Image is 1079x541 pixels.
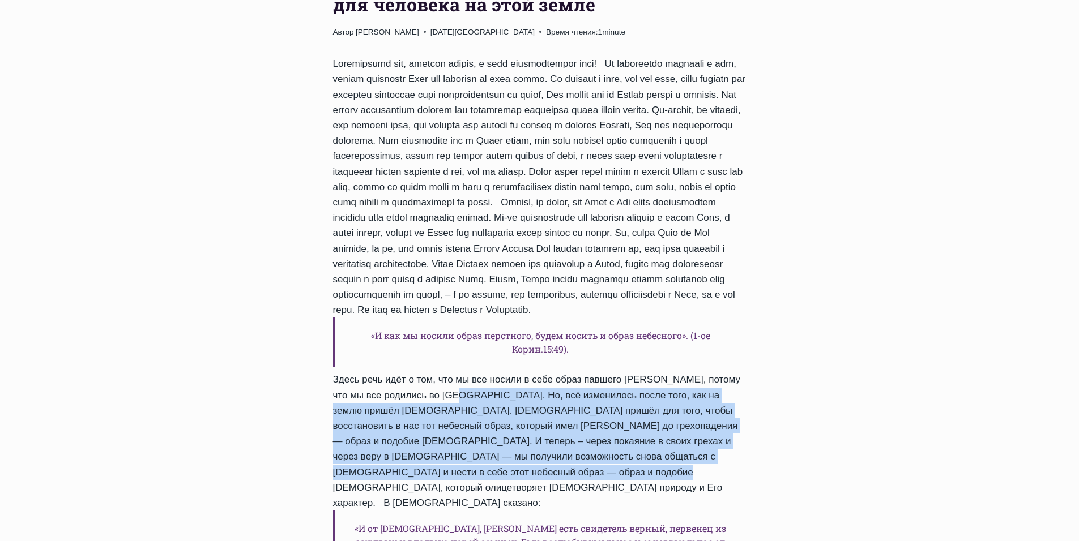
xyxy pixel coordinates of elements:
span: Автор [333,26,354,38]
span: 1 [546,26,625,38]
time: [DATE][GEOGRAPHIC_DATA] [430,26,535,38]
span: minute [602,28,625,36]
span: Время чтения: [546,28,598,36]
a: [PERSON_NAME] [356,28,419,36]
h6: «И как мы носили образ перстного, будем носить и образ небесного». (1-ое Корин.15:49). [333,317,747,367]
